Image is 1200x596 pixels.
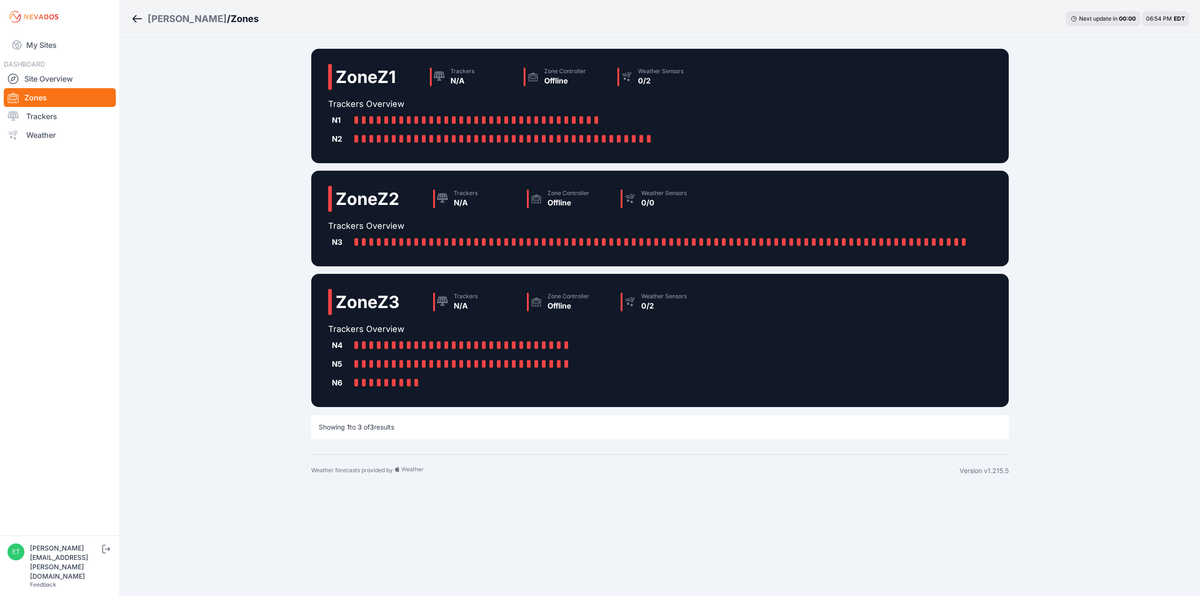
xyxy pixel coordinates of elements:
[7,543,24,560] img: ethan.harte@nevados.solar
[328,98,707,111] h2: Trackers Overview
[426,64,520,90] a: TrackersN/A
[450,75,474,86] div: N/A
[4,34,116,56] a: My Sites
[332,133,351,144] div: N2
[638,75,683,86] div: 0/2
[4,126,116,144] a: Weather
[336,189,399,208] h2: Zone Z2
[30,581,56,588] a: Feedback
[454,197,478,208] div: N/A
[1174,15,1185,22] span: EDT
[641,293,687,300] div: Weather Sensors
[7,9,60,24] img: Nevados
[4,88,116,107] a: Zones
[617,186,711,212] a: Weather Sensors0/0
[4,60,45,68] span: DASHBOARD
[332,358,351,370] div: N5
[148,12,227,25] a: [PERSON_NAME]
[336,293,399,311] h2: Zone Z3
[319,422,394,432] p: Showing to of results
[4,69,116,88] a: Site Overview
[231,12,259,25] h3: Zones
[30,543,100,581] div: [PERSON_NAME][EMAIL_ADDRESS][PERSON_NAME][DOMAIN_NAME]
[1119,15,1136,23] div: 00 : 00
[547,300,589,311] div: Offline
[227,12,231,25] span: /
[547,189,589,197] div: Zone Controller
[429,186,523,212] a: TrackersN/A
[328,219,973,233] h2: Trackers Overview
[332,236,351,248] div: N3
[336,68,396,86] h2: Zone Z1
[614,64,707,90] a: Weather Sensors0/2
[454,293,478,300] div: Trackers
[454,189,478,197] div: Trackers
[544,68,586,75] div: Zone Controller
[332,377,351,388] div: N6
[4,107,116,126] a: Trackers
[328,323,711,336] h2: Trackers Overview
[547,197,589,208] div: Offline
[544,75,586,86] div: Offline
[617,289,711,315] a: Weather Sensors0/2
[370,423,374,431] span: 3
[332,114,351,126] div: N1
[641,197,687,208] div: 0/0
[311,466,960,475] div: Weather forecasts provided by
[1079,15,1117,22] span: Next update in
[450,68,474,75] div: Trackers
[358,423,362,431] span: 3
[547,293,589,300] div: Zone Controller
[638,68,683,75] div: Weather Sensors
[454,300,478,311] div: N/A
[347,423,350,431] span: 1
[960,466,1009,475] div: Version v1.215.5
[429,289,523,315] a: TrackersN/A
[641,300,687,311] div: 0/2
[131,7,259,31] nav: Breadcrumb
[641,189,687,197] div: Weather Sensors
[332,339,351,351] div: N4
[1146,15,1172,22] span: 06:54 PM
